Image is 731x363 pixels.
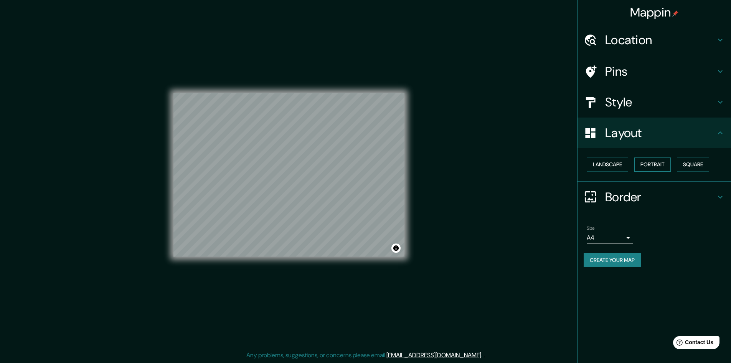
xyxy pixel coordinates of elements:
[578,87,731,118] div: Style
[386,351,481,359] a: [EMAIL_ADDRESS][DOMAIN_NAME]
[605,64,716,79] h4: Pins
[605,189,716,205] h4: Border
[587,157,628,172] button: Landscape
[634,157,671,172] button: Portrait
[605,32,716,48] h4: Location
[173,93,404,257] canvas: Map
[605,94,716,110] h4: Style
[482,351,483,360] div: .
[630,5,679,20] h4: Mappin
[672,10,678,17] img: pin-icon.png
[578,25,731,55] div: Location
[587,232,633,244] div: A4
[663,333,723,355] iframe: Help widget launcher
[578,56,731,87] div: Pins
[587,225,595,231] label: Size
[391,244,401,253] button: Toggle attribution
[584,253,641,267] button: Create your map
[578,118,731,148] div: Layout
[605,125,716,141] h4: Layout
[578,182,731,212] div: Border
[483,351,485,360] div: .
[246,351,482,360] p: Any problems, suggestions, or concerns please email .
[677,157,709,172] button: Square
